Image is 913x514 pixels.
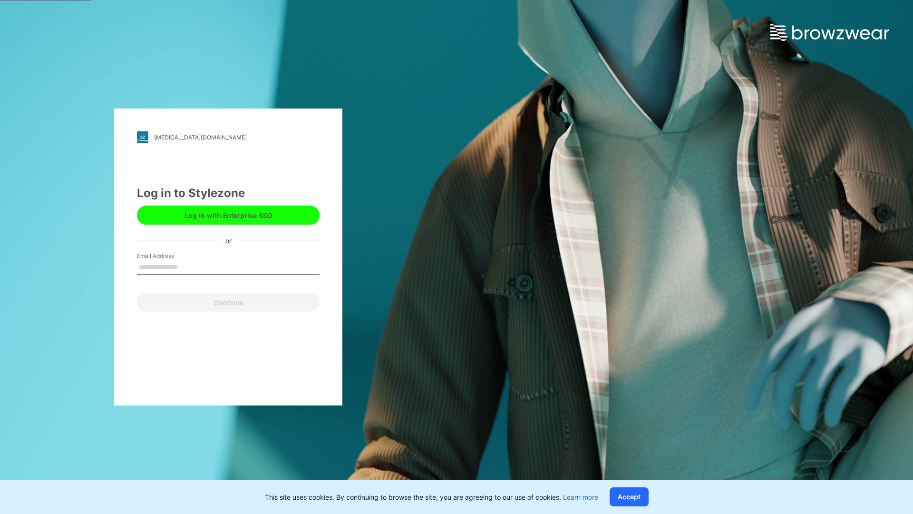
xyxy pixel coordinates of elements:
[137,131,320,143] a: [MEDICAL_DATA][DOMAIN_NAME]
[137,252,204,260] label: Email Address
[137,185,320,202] div: Log in to Stylezone
[563,493,598,501] a: Learn more
[218,235,239,245] div: or
[154,134,247,141] div: [MEDICAL_DATA][DOMAIN_NAME]
[137,206,320,225] button: Log in with Enterprise SSO
[137,131,148,143] img: stylezone-logo.562084cfcfab977791bfbf7441f1a819.svg
[770,24,889,41] img: browzwear-logo.e42bd6dac1945053ebaf764b6aa21510.svg
[610,487,649,506] button: Accept
[265,492,598,502] p: This site uses cookies. By continuing to browse the site, you are agreeing to our use of cookies.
